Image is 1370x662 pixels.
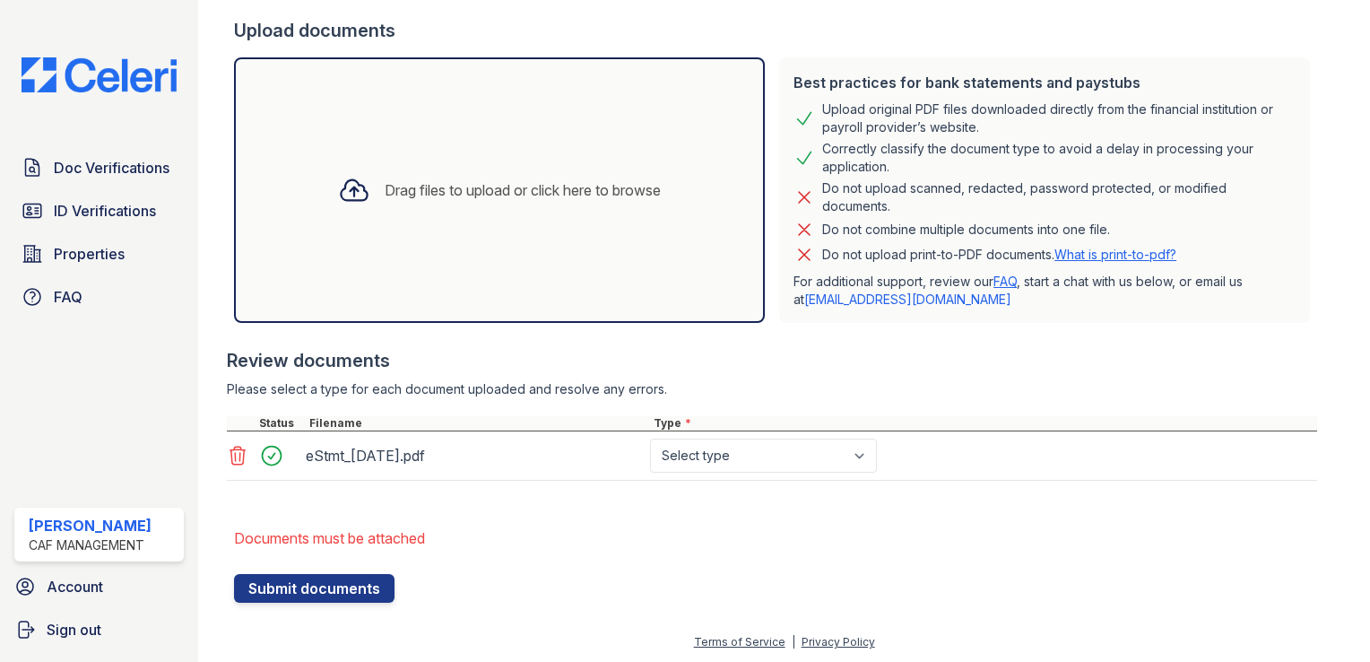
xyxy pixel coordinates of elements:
[29,515,152,536] div: [PERSON_NAME]
[694,635,785,649] a: Terms of Service
[822,140,1296,176] div: Correctly classify the document type to avoid a delay in processing your application.
[47,619,101,640] span: Sign out
[792,635,795,649] div: |
[822,246,1176,264] p: Do not upload print-to-PDF documents.
[793,273,1296,309] p: For additional support, review our , start a chat with us below, or email us at
[802,635,875,649] a: Privacy Policy
[7,569,191,605] a: Account
[306,441,643,470] div: eStmt_[DATE].pdf
[822,219,1110,240] div: Do not combine multiple documents into one file.
[306,416,650,431] div: Filename
[54,157,169,179] span: Doc Verifications
[227,380,1317,398] div: Please select a type for each document uploaded and resolve any errors.
[14,236,184,272] a: Properties
[1054,247,1176,262] a: What is print-to-pdf?
[822,179,1296,215] div: Do not upload scanned, redacted, password protected, or modified documents.
[234,520,1317,556] li: Documents must be attached
[227,348,1317,373] div: Review documents
[234,18,1317,43] div: Upload documents
[822,100,1296,136] div: Upload original PDF files downloaded directly from the financial institution or payroll provider’...
[47,576,103,597] span: Account
[14,193,184,229] a: ID Verifications
[29,536,152,554] div: CAF Management
[385,179,661,201] div: Drag files to upload or click here to browse
[7,57,191,92] img: CE_Logo_Blue-a8612792a0a2168367f1c8372b55b34899dd931a85d93a1a3d3e32e68fde9ad4.png
[793,72,1296,93] div: Best practices for bank statements and paystubs
[7,612,191,648] a: Sign out
[54,200,156,222] span: ID Verifications
[54,243,125,265] span: Properties
[234,574,395,603] button: Submit documents
[993,274,1017,289] a: FAQ
[54,286,82,308] span: FAQ
[650,416,1317,431] div: Type
[256,416,306,431] div: Status
[14,150,184,186] a: Doc Verifications
[804,292,1011,307] a: [EMAIL_ADDRESS][DOMAIN_NAME]
[14,279,184,315] a: FAQ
